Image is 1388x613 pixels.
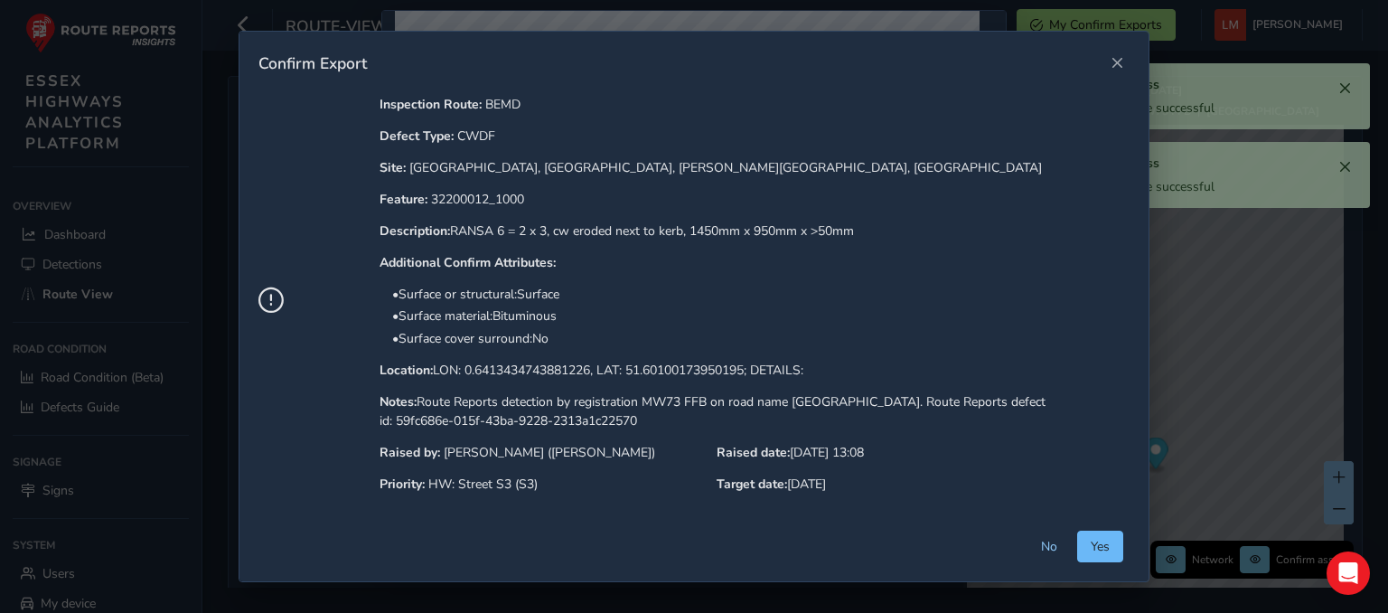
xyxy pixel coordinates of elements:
strong: Description: [380,222,450,240]
strong: Additional Confirm Attributes: [380,254,556,271]
strong: Target date: [717,476,787,493]
strong: Location: [380,362,433,379]
strong: Feature: [380,191,427,208]
p: • Surface material : Bituminous [392,306,1046,325]
strong: Raised date: [717,444,790,461]
p: CWDF [380,127,1046,146]
strong: Raised by: [380,444,440,461]
strong: Priority: [380,476,425,493]
p: 32200012_1000 [380,190,1046,209]
p: BEMD [380,95,1046,114]
span: Yes [1091,538,1110,555]
p: RANSA 6 = 2 x 3, cw eroded next to kerb, 1450mm x 950mm x >50mm [380,222,1046,240]
p: Route Reports detection by registration MW73 FFB on road name [GEOGRAPHIC_DATA]. Route Reports de... [380,392,1046,430]
p: LON: 0.6413434743881226, LAT: 51.60100173950195; DETAILS: [380,361,1046,380]
button: Yes [1077,531,1123,562]
p: [DATE] 13:08 [717,443,1046,475]
p: HW: Street S3 (S3) [380,475,709,494]
p: • Surface or structural : Surface [392,285,1046,304]
p: [GEOGRAPHIC_DATA], [GEOGRAPHIC_DATA], [PERSON_NAME][GEOGRAPHIC_DATA], [GEOGRAPHIC_DATA] [380,158,1046,177]
div: Confirm Export [258,52,1104,74]
button: Close [1104,51,1130,76]
p: [DATE] [717,475,1046,506]
div: Open Intercom Messenger [1327,552,1370,595]
p: [PERSON_NAME] ([PERSON_NAME]) [380,443,709,462]
button: No [1027,531,1071,562]
strong: Inspection Route: [380,96,482,113]
strong: Site: [380,159,406,176]
p: • Surface cover surround : No [392,329,1046,348]
span: No [1041,538,1057,555]
strong: Defect Type: [380,127,454,145]
strong: Notes: [380,393,417,410]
